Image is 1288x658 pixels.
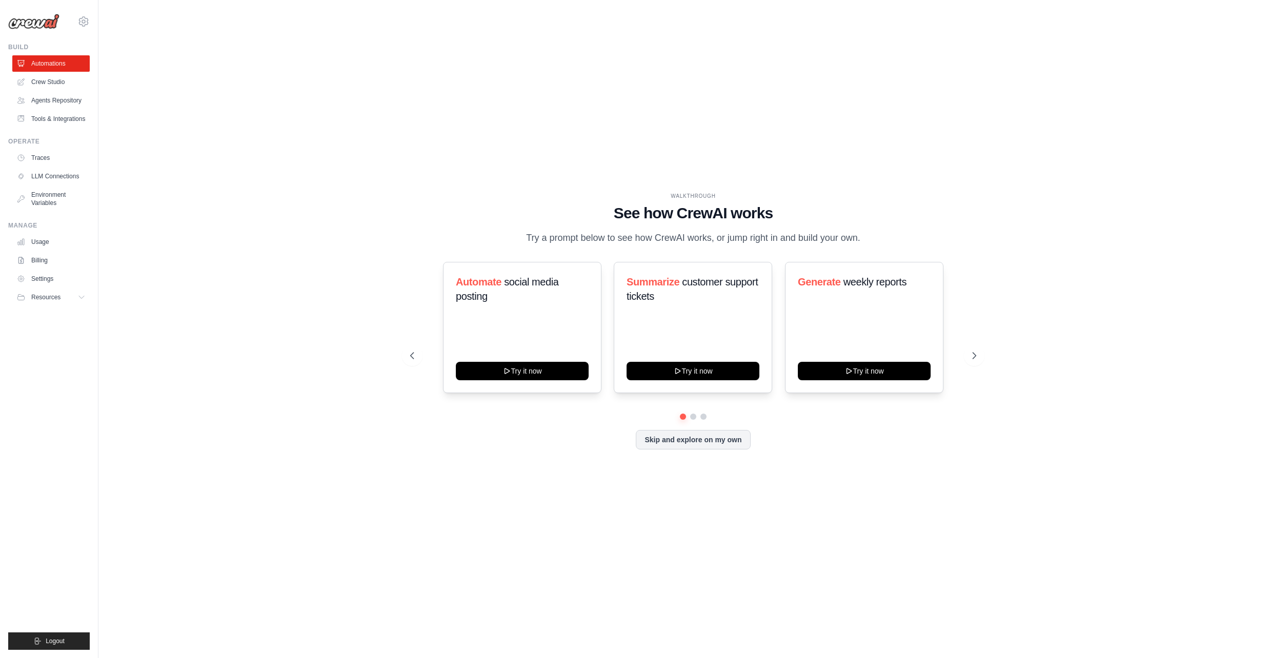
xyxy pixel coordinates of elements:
a: Tools & Integrations [12,111,90,127]
span: Automate [456,276,501,287]
p: Try a prompt below to see how CrewAI works, or jump right in and build your own. [521,231,866,245]
button: Try it now [456,362,589,380]
span: social media posting [456,276,559,302]
a: Traces [12,150,90,166]
a: Environment Variables [12,187,90,211]
a: Agents Repository [12,92,90,109]
button: Try it now [627,362,759,380]
span: Resources [31,293,61,301]
a: Billing [12,252,90,269]
img: Logo [8,14,59,29]
button: Skip and explore on my own [636,430,750,449]
div: Manage [8,221,90,230]
div: WALKTHROUGH [410,192,976,200]
span: customer support tickets [627,276,758,302]
a: Usage [12,234,90,250]
a: Crew Studio [12,74,90,90]
button: Try it now [798,362,931,380]
h1: See how CrewAI works [410,204,976,222]
span: weekly reports [843,276,906,287]
button: Logout [8,632,90,650]
span: Summarize [627,276,679,287]
button: Resources [12,289,90,305]
div: Operate [8,137,90,146]
div: Build [8,43,90,51]
span: Generate [798,276,841,287]
a: LLM Connections [12,168,90,184]
span: Logout [46,637,65,645]
a: Automations [12,55,90,72]
a: Settings [12,271,90,287]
